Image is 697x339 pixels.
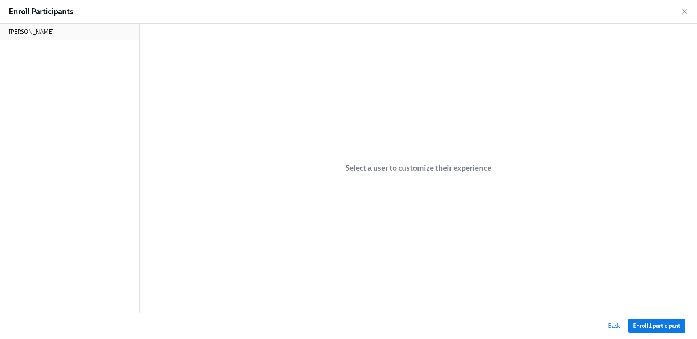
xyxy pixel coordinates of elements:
[9,6,73,17] h4: Enroll Participants
[603,319,625,333] button: Back
[346,163,491,173] h4: Select a user to customize their experience
[633,322,680,330] span: Enroll 1 participant
[9,28,54,36] p: [PERSON_NAME]
[628,319,685,333] button: Enroll 1 participant
[608,322,620,330] span: Back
